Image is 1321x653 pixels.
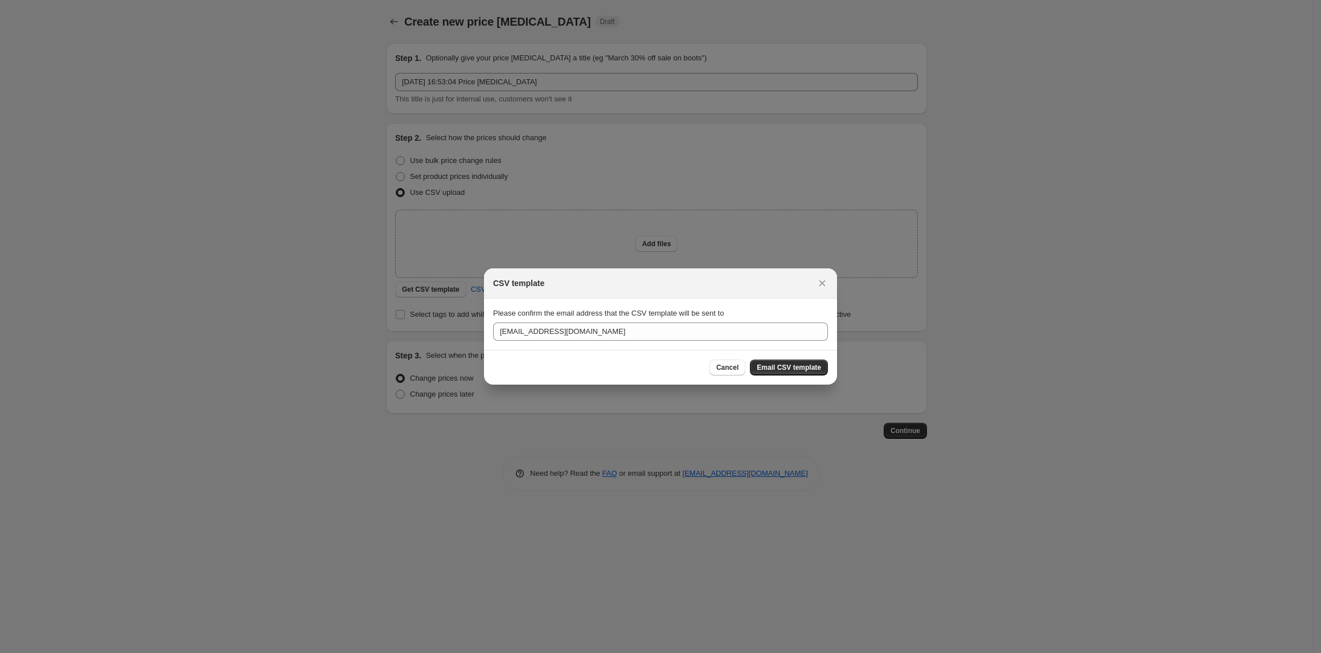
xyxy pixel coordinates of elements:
[493,277,544,289] h2: CSV template
[716,363,739,372] span: Cancel
[493,309,724,317] span: Please confirm the email address that the CSV template will be sent to
[814,275,830,291] button: Close
[757,363,821,372] span: Email CSV template
[750,360,828,376] button: Email CSV template
[709,360,745,376] button: Cancel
